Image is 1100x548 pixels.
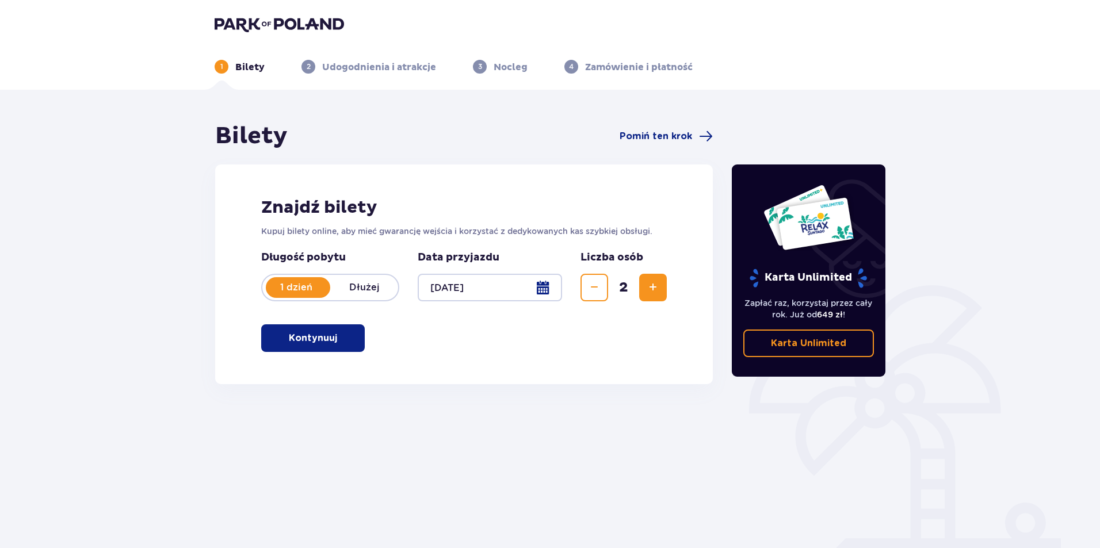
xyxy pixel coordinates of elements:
p: Data przyjazdu [418,251,499,265]
div: 1Bilety [215,60,265,74]
p: Nocleg [494,61,528,74]
p: Długość pobytu [261,251,399,265]
p: Karta Unlimited [771,337,846,350]
p: Bilety [235,61,265,74]
div: 3Nocleg [473,60,528,74]
p: Kontynuuj [289,332,337,344]
img: Park of Poland logo [215,16,344,32]
p: Zapłać raz, korzystaj przez cały rok. Już od ! [743,297,874,320]
span: 649 zł [817,310,843,319]
p: Udogodnienia i atrakcje [322,61,436,74]
div: 4Zamówienie i płatność [564,60,693,74]
button: Kontynuuj [261,324,365,352]
h2: Znajdź bilety [261,197,667,219]
p: Karta Unlimited [748,268,868,288]
p: Zamówienie i płatność [585,61,693,74]
p: 1 [220,62,223,72]
a: Karta Unlimited [743,329,874,357]
p: 3 [478,62,482,72]
p: 2 [307,62,311,72]
button: Zwiększ [639,274,667,301]
p: Dłużej [330,281,398,294]
p: Liczba osób [580,251,643,265]
span: 2 [610,279,637,296]
button: Zmniejsz [580,274,608,301]
span: Pomiń ten krok [620,130,692,143]
div: 2Udogodnienia i atrakcje [301,60,436,74]
img: Dwie karty całoroczne do Suntago z napisem 'UNLIMITED RELAX', na białym tle z tropikalnymi liśćmi... [763,184,854,251]
a: Pomiń ten krok [620,129,713,143]
p: Kupuj bilety online, aby mieć gwarancję wejścia i korzystać z dedykowanych kas szybkiej obsługi. [261,225,667,237]
p: 1 dzień [262,281,330,294]
p: 4 [569,62,574,72]
h1: Bilety [215,122,288,151]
